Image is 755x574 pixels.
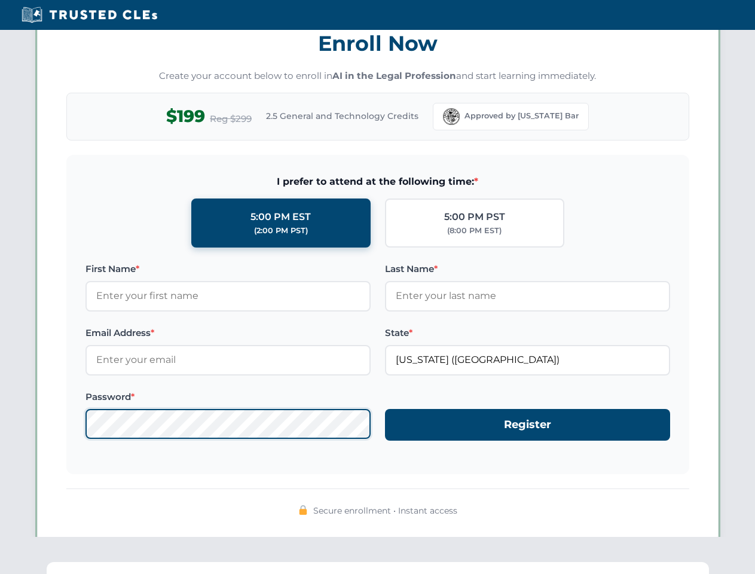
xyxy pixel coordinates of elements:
[85,174,670,190] span: I prefer to attend at the following time:
[85,326,371,340] label: Email Address
[298,505,308,515] img: 🔒
[210,112,252,126] span: Reg $299
[385,262,670,276] label: Last Name
[447,225,502,237] div: (8:00 PM EST)
[385,345,670,375] input: Florida (FL)
[266,109,418,123] span: 2.5 General and Technology Credits
[332,70,456,81] strong: AI in the Legal Profession
[443,108,460,125] img: Florida Bar
[385,281,670,311] input: Enter your last name
[385,326,670,340] label: State
[385,409,670,441] button: Register
[250,209,311,225] div: 5:00 PM EST
[166,103,205,130] span: $199
[444,209,505,225] div: 5:00 PM PST
[85,262,371,276] label: First Name
[85,390,371,404] label: Password
[66,69,689,83] p: Create your account below to enroll in and start learning immediately.
[66,25,689,62] h3: Enroll Now
[464,110,579,122] span: Approved by [US_STATE] Bar
[254,225,308,237] div: (2:00 PM PST)
[313,504,457,517] span: Secure enrollment • Instant access
[85,345,371,375] input: Enter your email
[85,281,371,311] input: Enter your first name
[18,6,161,24] img: Trusted CLEs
